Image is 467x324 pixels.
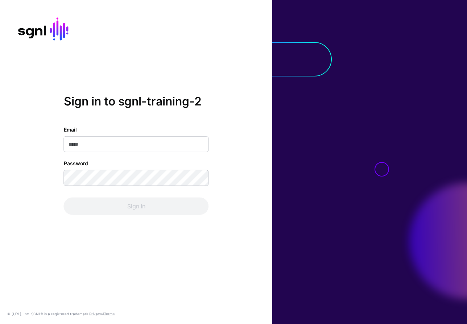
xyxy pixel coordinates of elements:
[64,126,77,133] label: Email
[64,95,209,108] h2: Sign in to sgnl-training-2
[89,312,102,316] a: Privacy
[64,159,88,167] label: Password
[104,312,115,316] a: Terms
[7,311,115,317] div: © [URL], Inc. SGNL® is a registered trademark. &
